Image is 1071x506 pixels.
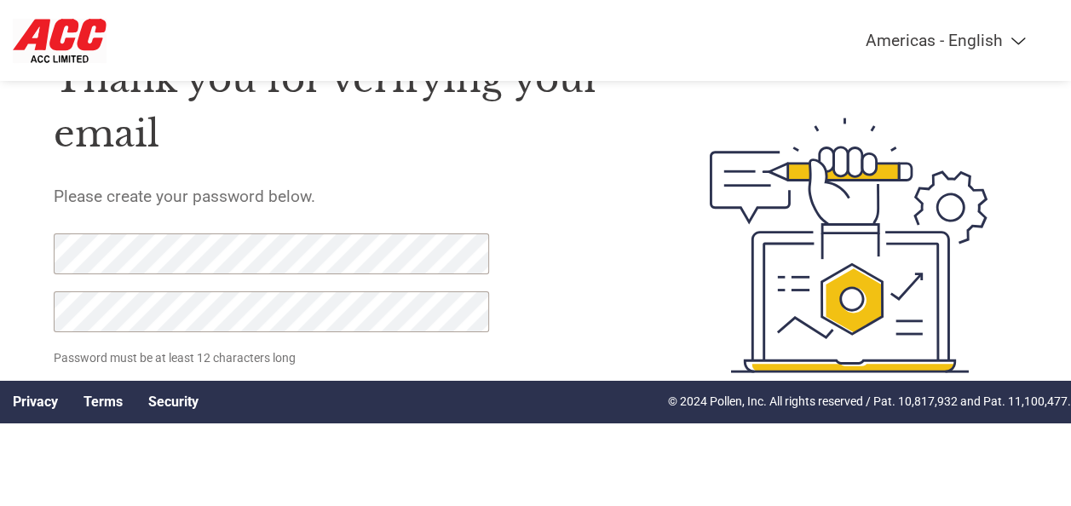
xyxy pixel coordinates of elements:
[54,187,632,206] h5: Please create your password below.
[680,27,1017,463] img: create-password
[54,52,632,162] h1: Thank you for verifying your email
[54,349,493,367] p: Password must be at least 12 characters long
[13,394,58,410] a: Privacy
[668,393,1071,411] p: © 2024 Pollen, Inc. All rights reserved / Pat. 10,817,932 and Pat. 11,100,477.
[83,394,123,410] a: Terms
[148,394,199,410] a: Security
[13,17,107,64] img: ACC Limited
